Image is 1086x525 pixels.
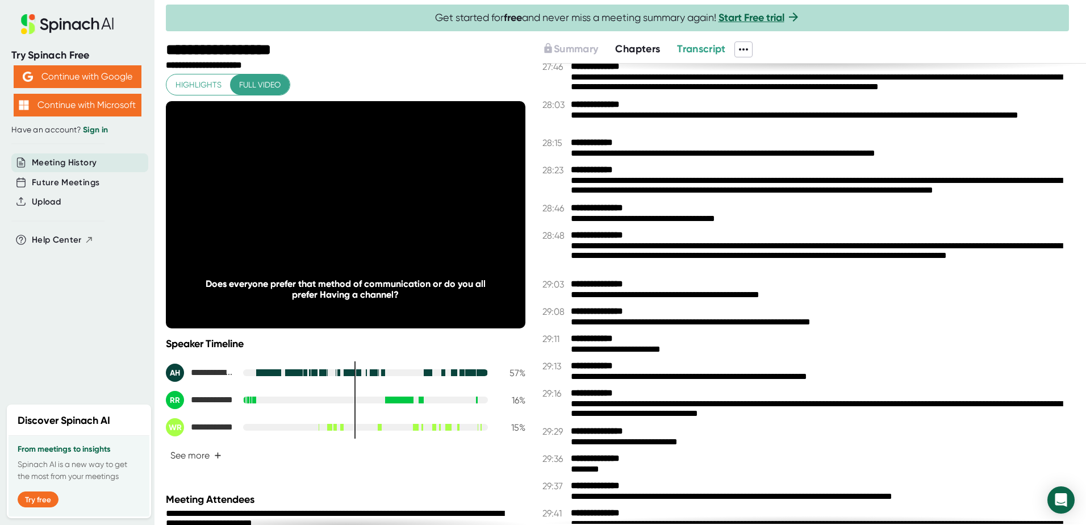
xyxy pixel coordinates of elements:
[504,11,522,24] b: free
[32,195,61,209] button: Upload
[202,278,489,300] div: Does everyone prefer that method of communication or do you all prefer Having a channel?
[166,445,226,465] button: See more+
[18,413,110,428] h2: Discover Spinach AI
[166,391,184,409] div: RR
[542,361,568,372] span: 29:13
[497,368,525,378] div: 57 %
[11,125,143,135] div: Have an account?
[542,508,568,519] span: 29:41
[176,78,222,92] span: Highlights
[23,72,33,82] img: Aehbyd4JwY73AAAAAElFTkSuQmCC
[435,11,800,24] span: Get started for and never miss a meeting summary again!
[542,279,568,290] span: 29:03
[11,49,143,62] div: Try Spinach Free
[677,41,726,57] button: Transcript
[18,445,140,454] h3: From meetings to insights
[542,99,568,110] span: 28:03
[166,391,234,409] div: Rich Ramsell
[542,41,598,57] button: Summary
[18,459,140,482] p: Spinach AI is a new way to get the most from your meetings
[542,61,568,72] span: 27:46
[497,395,525,406] div: 16 %
[542,334,568,344] span: 29:11
[214,451,222,460] span: +
[615,43,660,55] span: Chapters
[542,165,568,176] span: 28:23
[542,388,568,399] span: 29:16
[677,43,726,55] span: Transcript
[32,234,94,247] button: Help Center
[230,74,290,95] button: Full video
[14,65,141,88] button: Continue with Google
[32,156,97,169] button: Meeting History
[166,74,231,95] button: Highlights
[83,125,108,135] a: Sign in
[32,234,82,247] span: Help Center
[542,203,568,214] span: 28:46
[542,137,568,148] span: 28:15
[719,11,784,24] a: Start Free trial
[239,78,281,92] span: Full video
[32,176,99,189] button: Future Meetings
[542,426,568,437] span: 29:29
[18,491,59,507] button: Try free
[166,364,184,382] div: AH
[554,43,598,55] span: Summary
[542,306,568,317] span: 29:08
[542,481,568,491] span: 29:37
[166,418,234,436] div: William Rich
[166,338,525,350] div: Speaker Timeline
[542,230,568,241] span: 28:48
[615,41,660,57] button: Chapters
[166,364,234,382] div: Abby Henninger
[166,418,184,436] div: WR
[166,493,528,506] div: Meeting Attendees
[497,422,525,433] div: 15 %
[1047,486,1075,514] div: Open Intercom Messenger
[14,94,141,116] button: Continue with Microsoft
[542,453,568,464] span: 29:36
